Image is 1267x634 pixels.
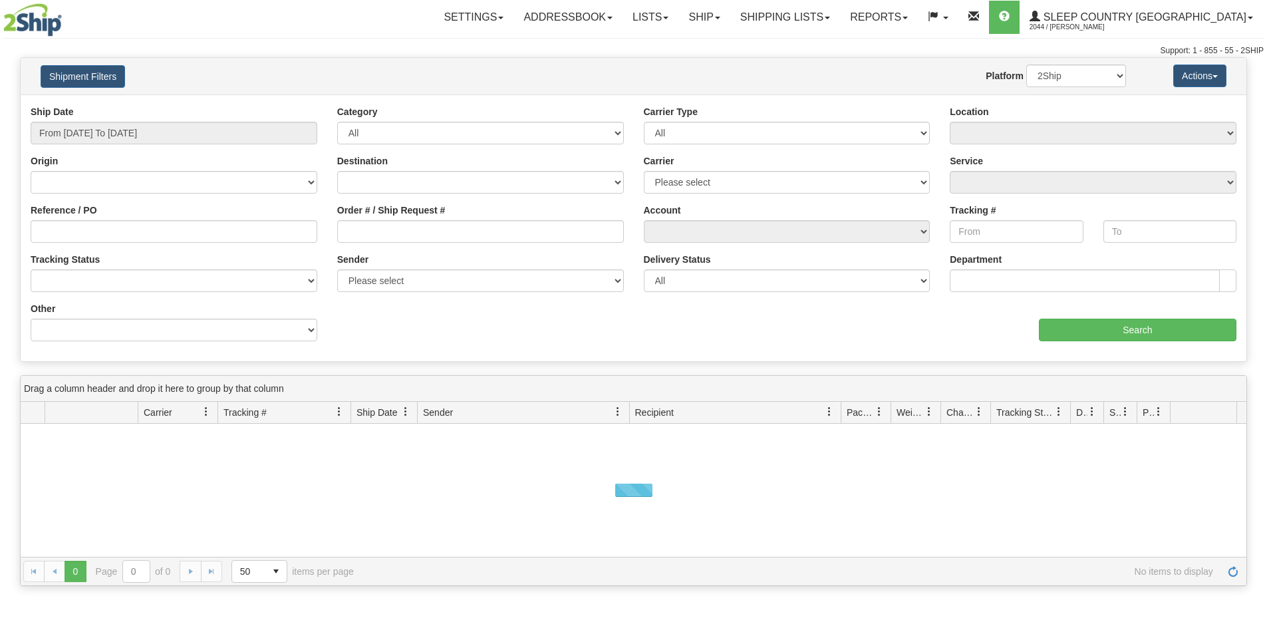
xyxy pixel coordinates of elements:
[950,220,1083,243] input: From
[423,406,453,419] span: Sender
[31,154,58,168] label: Origin
[372,566,1213,577] span: No items to display
[968,400,990,423] a: Charge filter column settings
[678,1,730,34] a: Ship
[950,154,983,168] label: Service
[231,560,287,583] span: Page sizes drop down
[337,204,446,217] label: Order # / Ship Request #
[644,154,674,168] label: Carrier
[394,400,417,423] a: Ship Date filter column settings
[3,45,1264,57] div: Support: 1 - 855 - 55 - 2SHIP
[337,253,368,266] label: Sender
[434,1,513,34] a: Settings
[195,400,217,423] a: Carrier filter column settings
[950,253,1002,266] label: Department
[818,400,841,423] a: Recipient filter column settings
[950,204,996,217] label: Tracking #
[240,565,257,578] span: 50
[31,253,100,266] label: Tracking Status
[1222,561,1244,582] a: Refresh
[31,204,97,217] label: Reference / PO
[1143,406,1154,419] span: Pickup Status
[1147,400,1170,423] a: Pickup Status filter column settings
[623,1,678,34] a: Lists
[3,3,62,37] img: logo2044.jpg
[1076,406,1087,419] span: Delivery Status
[328,400,351,423] a: Tracking # filter column settings
[1030,21,1129,34] span: 2044 / [PERSON_NAME]
[644,204,681,217] label: Account
[1173,65,1226,87] button: Actions
[96,560,171,583] span: Page of 0
[223,406,267,419] span: Tracking #
[607,400,629,423] a: Sender filter column settings
[1109,406,1121,419] span: Shipment Issues
[644,253,711,266] label: Delivery Status
[1020,1,1263,34] a: Sleep Country [GEOGRAPHIC_DATA] 2044 / [PERSON_NAME]
[31,105,74,118] label: Ship Date
[840,1,918,34] a: Reports
[231,560,354,583] span: items per page
[868,400,891,423] a: Packages filter column settings
[1114,400,1137,423] a: Shipment Issues filter column settings
[918,400,940,423] a: Weight filter column settings
[265,561,287,582] span: select
[41,65,125,88] button: Shipment Filters
[847,406,875,419] span: Packages
[635,406,674,419] span: Recipient
[1039,319,1236,341] input: Search
[950,105,988,118] label: Location
[356,406,397,419] span: Ship Date
[65,561,86,582] span: Page 0
[644,105,698,118] label: Carrier Type
[513,1,623,34] a: Addressbook
[1236,249,1266,385] iframe: chat widget
[1040,11,1246,23] span: Sleep Country [GEOGRAPHIC_DATA]
[1103,220,1236,243] input: To
[1081,400,1103,423] a: Delivery Status filter column settings
[21,376,1246,402] div: grid grouping header
[996,406,1054,419] span: Tracking Status
[337,105,378,118] label: Category
[986,69,1024,82] label: Platform
[144,406,172,419] span: Carrier
[337,154,388,168] label: Destination
[1048,400,1070,423] a: Tracking Status filter column settings
[897,406,924,419] span: Weight
[31,302,55,315] label: Other
[730,1,840,34] a: Shipping lists
[946,406,974,419] span: Charge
